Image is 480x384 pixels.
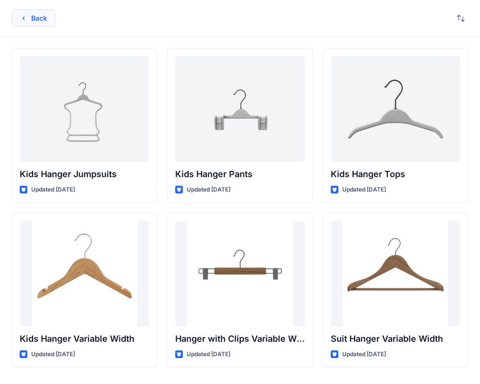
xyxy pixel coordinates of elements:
[20,168,149,181] p: Kids Hanger Jumpsuits
[31,349,75,360] p: Updated [DATE]
[331,221,460,326] a: Suit Hanger Variable Width
[342,349,386,360] p: Updated [DATE]
[187,185,230,195] p: Updated [DATE]
[331,168,460,181] p: Kids Hanger Tops
[20,221,149,326] a: Kids Hanger Variable Width
[187,349,230,360] p: Updated [DATE]
[12,10,55,27] button: Back
[20,56,149,162] a: Kids Hanger Jumpsuits
[175,221,305,326] a: Hanger with Clips Variable Width
[20,332,149,346] p: Kids Hanger Variable Width
[31,185,75,195] p: Updated [DATE]
[331,56,460,162] a: Kids Hanger Tops
[342,185,386,195] p: Updated [DATE]
[175,332,305,346] p: Hanger with Clips Variable Width
[331,332,460,346] p: Suit Hanger Variable Width
[175,56,305,162] a: Kids Hanger Pants
[175,168,305,181] p: Kids Hanger Pants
